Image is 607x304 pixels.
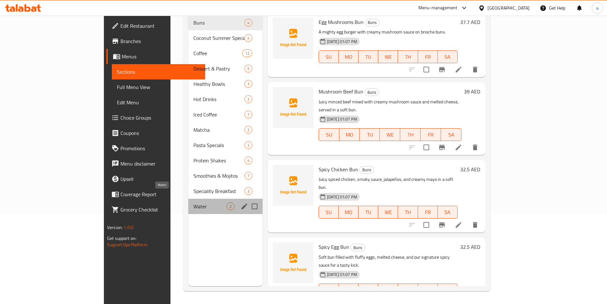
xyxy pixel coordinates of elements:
span: Choice Groups [120,114,200,122]
button: Branch-specific-item [434,217,450,233]
span: Buns [365,19,379,26]
span: TH [401,285,415,294]
span: FR [421,285,435,294]
span: 7 [245,173,252,179]
nav: Menu sections [188,12,263,217]
button: TU [358,206,378,219]
span: Sections [117,68,200,76]
span: TU [361,208,376,217]
button: TH [398,206,418,219]
span: Select to update [420,141,433,154]
div: items [244,65,252,72]
span: Pasta Specials [193,141,244,149]
span: TH [403,130,418,139]
span: SA [440,208,455,217]
button: SA [441,128,461,141]
span: Branches [120,37,200,45]
span: Menus [122,53,200,60]
span: SU [322,130,337,139]
span: Speciality Breakfast [193,187,244,195]
span: SA [440,52,455,62]
button: FR [418,284,438,296]
span: TU [361,285,376,294]
div: Protein Shakes4 [188,153,263,168]
div: Buns [359,166,374,174]
span: SA [440,285,455,294]
span: Buns [351,244,365,251]
img: Spicy Chicken Bun [273,165,314,206]
button: TH [398,284,418,296]
span: 5 [245,66,252,72]
div: items [244,80,252,88]
span: Spicy Egg Bun [319,242,349,252]
span: WE [381,208,395,217]
div: items [244,126,252,134]
div: Coffee [193,49,242,57]
button: delete [467,140,483,155]
div: Dessert & Pastry5 [188,61,263,76]
div: Iced Coffee7 [188,107,263,122]
button: WE [378,284,398,296]
span: FR [421,208,435,217]
span: WE [381,52,395,62]
a: Menus [106,49,205,64]
span: TH [401,208,415,217]
button: FR [418,50,438,63]
button: delete [467,217,483,233]
span: Hot Drinks [193,95,244,103]
a: Sections [112,64,205,79]
div: items [244,187,252,195]
span: Select to update [420,63,433,76]
div: Buns4 [188,15,263,30]
p: A mighty egg burger with creamy mushroom sauce on brioche buns. [319,28,458,36]
span: TU [361,52,376,62]
span: Grocery Checklist [120,206,200,213]
div: Coconut Summer Specials4 [188,30,263,46]
span: Full Menu View [117,83,200,91]
button: MO [339,50,358,63]
button: FR [418,206,438,219]
span: [DATE] 01:07 PM [324,271,360,278]
div: Buns [365,19,379,26]
img: Mushroom Beef Bun [273,87,314,128]
img: Spicy Egg Bun [273,242,314,283]
span: 1 [245,81,252,87]
span: 4 [245,158,252,164]
button: MO [339,128,360,141]
div: Healthy Bowls [193,80,244,88]
a: Edit Menu [112,95,205,110]
span: Matcha [193,126,244,134]
button: TU [358,284,378,296]
span: 4 [245,20,252,26]
div: [GEOGRAPHIC_DATA] [488,4,530,11]
div: Smoothies & Mojitos7 [188,168,263,183]
span: WE [381,285,395,294]
span: Buns [193,19,244,26]
a: Edit menu item [455,66,462,73]
h6: 32.5 AED [460,242,480,251]
span: a [596,4,598,11]
a: Edit Restaurant [106,18,205,33]
a: Menu disclaimer [106,156,205,171]
button: TU [360,128,380,141]
span: Get support on: [107,234,136,242]
span: SU [322,52,336,62]
div: Coffee12 [188,46,263,61]
div: Dessert & Pastry [193,65,244,72]
a: Promotions [106,141,205,156]
span: MO [341,52,356,62]
span: Egg Mushrooms Bun [319,17,364,27]
span: Promotions [120,145,200,152]
span: Spicy Chicken Bun [319,165,358,174]
div: items [244,19,252,26]
span: [DATE] 01:07 PM [324,116,360,122]
span: MO [342,130,357,139]
span: Buns [360,166,374,174]
button: SU [319,128,339,141]
button: SU [319,284,339,296]
span: 4 [245,35,252,41]
a: Grocery Checklist [106,202,205,217]
div: items [227,203,235,210]
span: SA [444,130,459,139]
